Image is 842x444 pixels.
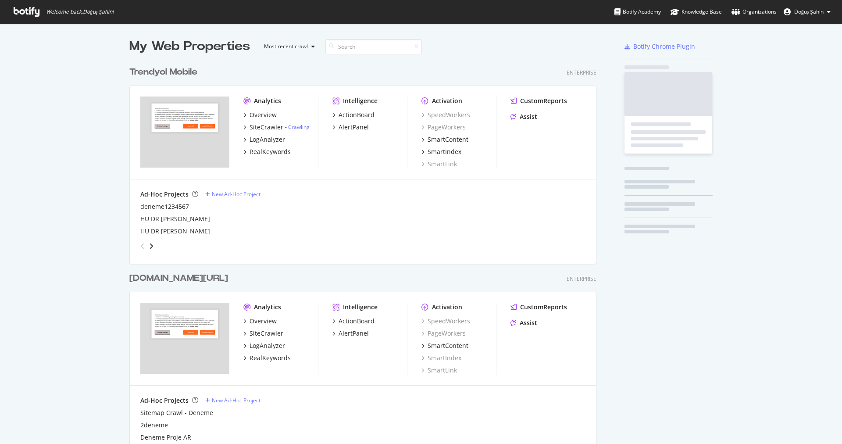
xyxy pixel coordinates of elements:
div: Overview [250,317,277,326]
div: angle-right [148,242,154,251]
a: SmartLink [421,160,457,168]
a: Trendyol Mobile [129,66,201,79]
span: Doğuş Şahin [794,8,824,15]
a: RealKeywords [243,354,291,362]
div: CustomReports [520,303,567,312]
div: Analytics [254,303,281,312]
a: LogAnalyzer [243,135,285,144]
div: RealKeywords [250,354,291,362]
a: LogAnalyzer [243,341,285,350]
div: Intelligence [343,97,378,105]
a: SmartContent [421,135,468,144]
div: Knowledge Base [671,7,722,16]
a: SmartContent [421,341,468,350]
div: My Web Properties [129,38,250,55]
a: SmartIndex [421,354,461,362]
div: Overview [250,111,277,119]
div: RealKeywords [250,147,291,156]
div: Most recent crawl [264,44,308,49]
a: 2deneme [140,421,168,430]
img: trendyol.com [140,97,229,168]
a: AlertPanel [332,123,369,132]
a: Botify Chrome Plugin [624,42,695,51]
div: Botify Chrome Plugin [633,42,695,51]
a: RealKeywords [243,147,291,156]
a: SiteCrawler [243,329,283,338]
div: angle-left [137,239,148,253]
div: - [285,123,310,131]
a: AlertPanel [332,329,369,338]
div: New Ad-Hoc Project [212,397,260,404]
div: Intelligence [343,303,378,312]
a: Overview [243,111,277,119]
a: SmartLink [421,366,457,375]
div: Organizations [731,7,777,16]
a: PageWorkers [421,329,466,338]
a: ActionBoard [332,111,375,119]
div: Enterprise [567,275,596,283]
a: SmartIndex [421,147,461,156]
div: Analytics [254,97,281,105]
a: New Ad-Hoc Project [205,397,260,404]
div: SmartContent [428,135,468,144]
a: deneme1234567 [140,202,189,211]
div: Assist [520,319,537,327]
a: SpeedWorkers [421,317,470,326]
div: Enterprise [567,69,596,76]
div: SmartContent [428,341,468,350]
div: SiteCrawler [250,329,283,338]
a: CustomReports [510,303,567,312]
a: Overview [243,317,277,326]
a: CustomReports [510,97,567,105]
div: LogAnalyzer [250,135,285,144]
img: trendyol.com/ar [140,303,229,374]
a: Deneme Proje AR [140,433,191,442]
div: Ad-Hoc Projects [140,396,189,405]
div: New Ad-Hoc Project [212,190,260,198]
input: Search [325,39,422,54]
a: Assist [510,112,537,121]
div: CustomReports [520,97,567,105]
div: Trendyol Mobile [129,66,197,79]
div: Activation [432,97,462,105]
a: SpeedWorkers [421,111,470,119]
div: Activation [432,303,462,312]
div: Ad-Hoc Projects [140,190,189,199]
span: Welcome back, Doğuş Şahin ! [46,8,114,15]
a: Assist [510,319,537,327]
div: LogAnalyzer [250,341,285,350]
button: Doğuş Şahin [777,5,838,19]
a: SiteCrawler- Crawling [243,123,310,132]
button: Most recent crawl [257,39,318,54]
div: AlertPanel [339,329,369,338]
div: ActionBoard [339,111,375,119]
a: New Ad-Hoc Project [205,190,260,198]
a: HU DR [PERSON_NAME] [140,227,210,236]
a: ActionBoard [332,317,375,326]
div: Assist [520,112,537,121]
a: Sitemap Crawl - Deneme [140,408,213,417]
div: SmartIndex [428,147,461,156]
div: SiteCrawler [250,123,283,132]
a: Crawling [288,123,310,131]
div: AlertPanel [339,123,369,132]
div: Botify Academy [614,7,661,16]
a: [DOMAIN_NAME][URL] [129,272,232,285]
div: ActionBoard [339,317,375,326]
a: HU DR [PERSON_NAME] [140,215,210,223]
a: PageWorkers [421,123,466,132]
div: [DOMAIN_NAME][URL] [129,272,228,285]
